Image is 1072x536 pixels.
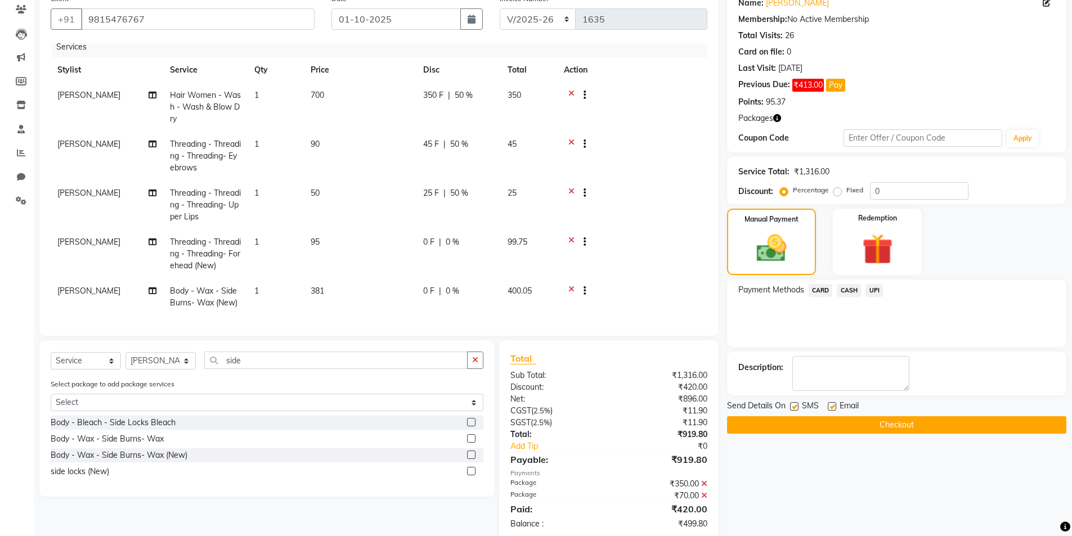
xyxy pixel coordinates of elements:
label: Manual Payment [744,214,799,224]
span: [PERSON_NAME] [57,237,120,247]
span: 0 F [423,236,434,248]
div: Total: [502,429,609,440]
div: ₹350.00 [609,478,716,490]
span: 1 [254,139,259,149]
span: 0 % [446,236,459,248]
span: SMS [802,400,819,414]
span: 381 [311,286,324,296]
span: | [443,138,446,150]
span: 0 % [446,285,459,297]
th: Service [163,57,248,83]
span: | [439,285,441,297]
div: Body - Wax - Side Burns- Wax (New) [51,449,187,461]
span: Body - Wax - Side Burns- Wax (New) [170,286,237,308]
label: Fixed [846,185,863,195]
div: ₹0 [627,440,716,452]
div: ( ) [502,405,609,417]
input: Search or Scan [204,352,468,369]
span: 1 [254,188,259,198]
div: Net: [502,393,609,405]
div: ₹919.80 [609,429,716,440]
span: Hair Women - Wash - Wash & Blow Dry [170,90,241,124]
span: CARD [809,284,833,297]
div: ₹420.00 [609,381,716,393]
span: 1 [254,286,259,296]
div: ₹896.00 [609,393,716,405]
div: Previous Due: [738,79,790,92]
span: 2.5% [533,418,550,427]
div: Payments [510,469,707,478]
div: Payable: [502,453,609,466]
span: Email [840,400,859,414]
div: Body - Bleach - Side Locks Bleach [51,417,176,429]
div: Membership: [738,13,787,25]
span: 50 % [450,187,468,199]
div: ₹1,316.00 [609,370,716,381]
span: Threading - Threading - Threading- Upper Lips [170,188,241,222]
span: 400.05 [508,286,532,296]
span: 25 [508,188,517,198]
div: Balance : [502,518,609,530]
span: ₹413.00 [792,79,824,92]
span: [PERSON_NAME] [57,286,120,296]
span: 50 % [450,138,468,150]
div: Discount: [738,186,773,197]
input: Search by Name/Mobile/Email/Code [81,8,315,30]
span: | [448,89,450,101]
button: Checkout [727,416,1066,434]
div: Service Total: [738,166,790,178]
span: 0 F [423,285,434,297]
div: No Active Membership [738,13,1055,25]
div: Package [502,490,609,502]
span: Threading - Threading - Threading- Eyebrows [170,139,241,173]
div: Paid: [502,502,609,516]
div: 95.37 [766,96,786,108]
div: Points: [738,96,764,108]
th: Qty [248,57,304,83]
div: Description: [738,362,783,373]
span: 99.75 [508,237,527,247]
span: [PERSON_NAME] [57,139,120,149]
button: Pay [826,79,845,92]
span: | [443,187,446,199]
span: Total [510,353,536,364]
button: +91 [51,8,82,30]
span: Packages [738,112,773,124]
span: 1 [254,90,259,100]
span: CASH [837,284,861,297]
div: ( ) [502,417,609,429]
label: Select package to add package services [51,379,174,389]
img: _gift.svg [853,230,903,268]
div: Card on file: [738,46,784,58]
span: SGST [510,417,531,427]
div: [DATE] [778,62,802,74]
img: _cash.svg [747,231,796,265]
div: Coupon Code [738,132,844,144]
label: Redemption [858,213,897,223]
th: Stylist [51,57,163,83]
span: 1 [254,237,259,247]
div: Services [52,37,716,57]
a: Add Tip [502,440,626,452]
label: Percentage [793,185,829,195]
span: 350 F [423,89,443,101]
span: 25 F [423,187,439,199]
div: ₹420.00 [609,502,716,516]
div: Body - Wax - Side Burns- Wax [51,433,164,445]
div: ₹11.90 [609,417,716,429]
div: Last Visit: [738,62,776,74]
div: 0 [787,46,791,58]
th: Disc [416,57,501,83]
span: CGST [510,406,531,416]
span: Threading - Threading - Threading- Forehead (New) [170,237,241,271]
span: 50 [311,188,320,198]
span: 50 % [455,89,473,101]
button: Apply [1007,130,1039,147]
div: Total Visits: [738,30,783,42]
div: Sub Total: [502,370,609,381]
span: 90 [311,139,320,149]
div: ₹919.80 [609,453,716,466]
th: Total [501,57,557,83]
span: Payment Methods [738,284,804,296]
span: 95 [311,237,320,247]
